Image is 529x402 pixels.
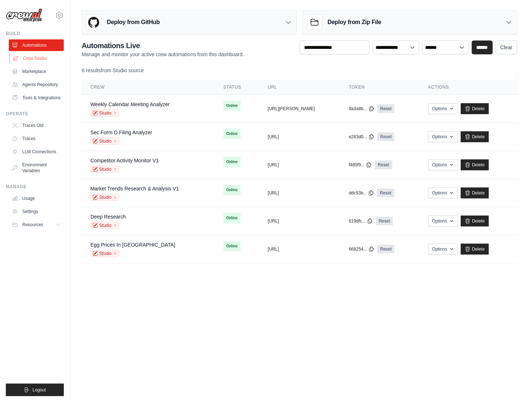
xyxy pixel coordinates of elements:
[9,159,64,177] a: Environment Variables
[9,92,64,104] a: Tools & Integrations
[90,109,120,117] a: Studio
[82,67,101,73] span: 6 results
[461,244,489,255] a: Delete
[223,157,241,167] span: Online
[461,216,489,227] a: Delete
[9,53,65,64] a: Crew Studio
[223,213,241,223] span: Online
[223,129,241,139] span: Online
[349,162,372,168] button: f485f9...
[496,40,517,54] a: Clear
[428,131,458,142] button: Options
[340,80,419,95] th: Token
[9,133,64,144] a: Traces
[259,80,340,95] th: URL
[90,186,179,192] a: Market Trends Research & Analysis V1
[9,66,64,77] a: Marketplace
[9,146,64,158] a: LLM Connections
[349,190,374,196] button: ddc93b...
[9,219,64,231] button: Resources
[32,387,46,393] span: Logout
[377,104,394,113] a: Reset
[90,130,152,135] a: Sec Form D Filing Analyzer
[90,101,170,107] a: Weekly Calendar Meeting Analyzer
[461,188,489,198] a: Delete
[376,217,393,225] a: Reset
[6,111,64,117] div: Operate
[428,216,458,227] button: Options
[461,103,489,114] a: Delete
[428,103,458,114] button: Options
[82,51,244,58] p: Manage and monitor your active crew automations from this dashboard.
[377,132,394,141] a: Reset
[90,138,120,145] a: Studio
[223,101,241,111] span: Online
[377,189,394,197] a: Reset
[82,67,517,74] div: from Studio source
[90,158,159,163] a: Competitor Activity Monitor V1
[9,79,64,90] a: Agents Repository
[268,106,315,112] button: [URL][PERSON_NAME]
[349,218,373,224] button: 619dfc...
[6,384,64,396] button: Logout
[9,206,64,217] a: Settings
[428,159,458,170] button: Options
[90,194,120,201] a: Studio
[461,131,489,142] a: Delete
[22,222,43,228] span: Resources
[461,159,489,170] a: Delete
[349,134,374,140] button: e283d0...
[90,250,120,257] a: Studio
[86,15,101,30] img: GitHub Logo
[328,18,381,27] h3: Deploy from Zip File
[428,244,458,255] button: Options
[9,120,64,131] a: Traces Old
[6,184,64,190] div: Manage
[90,242,175,248] a: Egg Prices In [GEOGRAPHIC_DATA]
[428,188,458,198] button: Options
[9,39,64,51] a: Automations
[215,80,259,95] th: Status
[349,106,374,112] button: 8a3a8b...
[90,166,120,173] a: Studio
[82,40,244,51] h2: Automations Live
[377,245,394,254] a: Reset
[420,80,517,95] th: Actions
[6,31,64,36] div: Build
[223,241,241,251] span: Online
[107,18,160,27] h3: Deploy from GitHub
[90,214,126,220] a: Deep Research
[223,185,241,195] span: Online
[6,8,42,22] img: Logo
[349,246,374,252] button: 668254...
[375,161,392,169] a: Reset
[9,193,64,204] a: Usage
[82,80,215,95] th: Crew
[90,222,120,229] a: Studio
